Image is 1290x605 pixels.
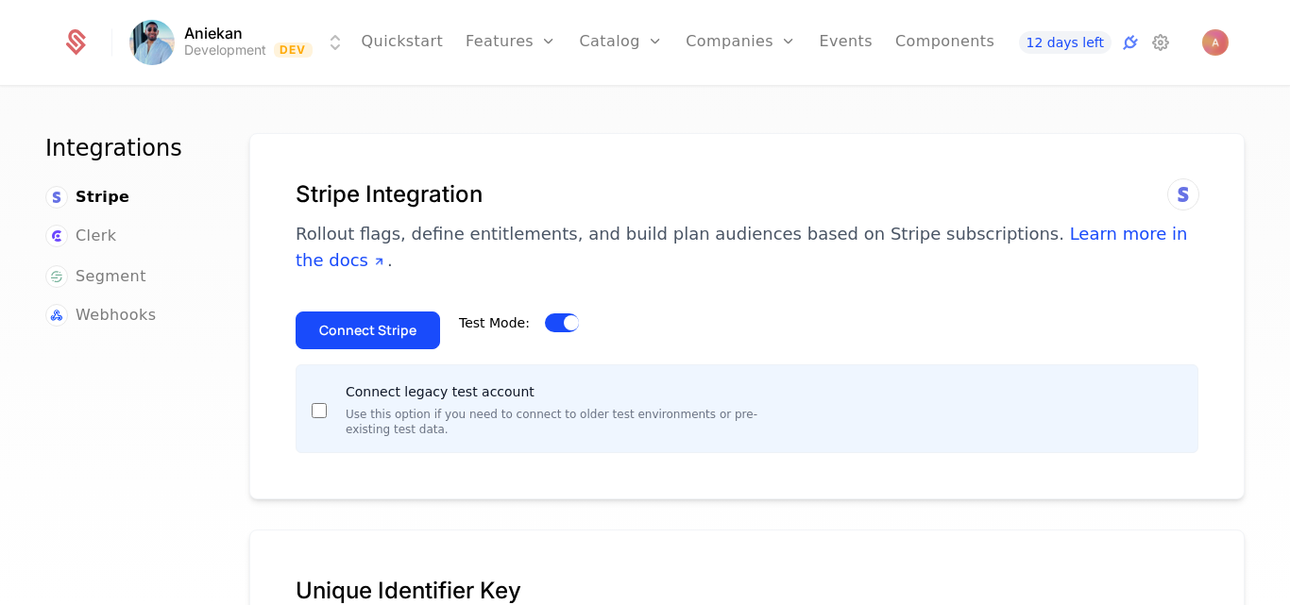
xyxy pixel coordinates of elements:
div: Development [184,41,266,59]
span: Webhooks [76,304,156,327]
a: Webhooks [45,304,156,327]
span: Aniekan [184,25,243,41]
p: Use this option if you need to connect to older test environments or pre-existing test data. [346,407,769,437]
a: Stripe [45,186,129,209]
button: Connect Stripe [296,311,440,349]
h1: Stripe Integration [296,179,1198,210]
a: 12 days left [1019,31,1112,54]
span: Stripe [76,186,129,209]
span: Dev [274,42,313,58]
a: Settings [1149,31,1172,54]
button: Select environment [135,22,347,63]
a: Segment [45,265,146,288]
span: Clerk [76,225,116,247]
h1: Integrations [45,133,204,163]
button: Open user button [1202,29,1229,56]
a: Clerk [45,225,116,247]
label: Connect legacy test account [346,384,535,399]
nav: Main [45,133,204,328]
a: Integrations [1119,31,1142,54]
img: Aniekan [129,20,175,65]
span: Segment [76,265,146,288]
span: Test Mode: [459,315,530,330]
p: Rollout flags, define entitlements, and build plan audiences based on Stripe subscriptions. . [296,221,1198,274]
img: Aniekan [1202,29,1229,56]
